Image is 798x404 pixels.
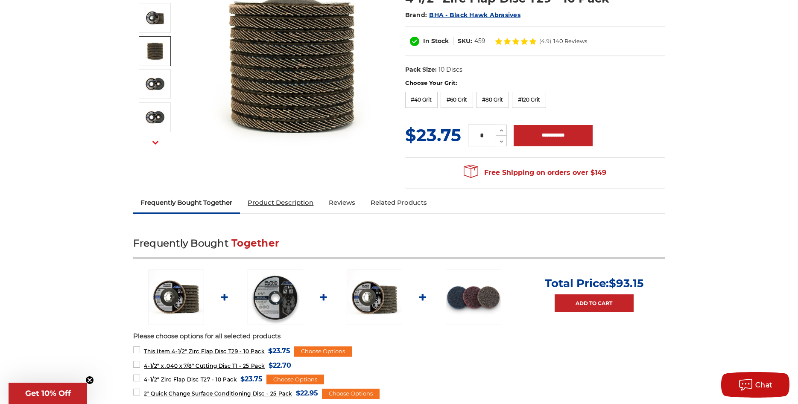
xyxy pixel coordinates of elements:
[405,65,437,74] dt: Pack Size:
[405,125,461,145] span: $23.75
[144,41,166,62] img: 10 pack of premium black hawk flap discs
[144,107,166,128] img: 60 grit zirc flap disc
[423,37,449,45] span: In Stock
[144,73,166,95] img: 40 grit zirc flap disc
[269,360,291,371] span: $22.70
[149,270,204,325] img: 4.5" Black Hawk Zirconia Flap Disc 10 Pack
[240,193,321,212] a: Product Description
[553,38,587,44] span: 140 Reviews
[145,134,166,152] button: Next
[755,381,773,389] span: Chat
[85,376,94,384] button: Close teaser
[609,276,643,290] span: $93.15
[405,11,427,19] span: Brand:
[458,37,472,46] dt: SKU:
[539,38,551,44] span: (4.9)
[133,193,240,212] a: Frequently Bought Together
[133,237,228,249] span: Frequently Bought
[294,346,352,357] div: Choose Options
[144,390,292,397] span: 2" Quick Change Surface Conditioning Disc - 25 Pack
[721,372,789,398] button: Chat
[9,383,87,404] div: Get 10% OffClose teaser
[363,193,435,212] a: Related Products
[296,387,318,399] span: $22.95
[266,375,324,385] div: Choose Options
[144,348,172,355] strong: This Item:
[321,193,363,212] a: Reviews
[231,237,279,249] span: Together
[438,65,462,74] dd: 10 Discs
[144,348,264,355] span: 4-1/2" Zirc Flap Disc T29 - 10 Pack
[429,11,520,19] a: BHA - Black Hawk Abrasives
[474,37,485,46] dd: 459
[144,376,237,383] span: 4-1/2" Zirc Flap Disc T27 - 10 Pack
[144,363,265,369] span: 4-1/2" x .040 x 7/8" Cutting Disc T1 - 25 Pack
[144,7,166,29] img: 4.5" Black Hawk Zirconia Flap Disc 10 Pack
[25,389,71,398] span: Get 10% Off
[268,345,290,357] span: $23.75
[545,276,643,290] p: Total Price:
[322,389,380,399] div: Choose Options
[555,294,634,312] a: Add to Cart
[133,331,665,341] p: Please choose options for all selected products
[405,79,665,87] label: Choose Your Grit:
[240,373,263,385] span: $23.75
[464,164,606,181] span: Free Shipping on orders over $149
